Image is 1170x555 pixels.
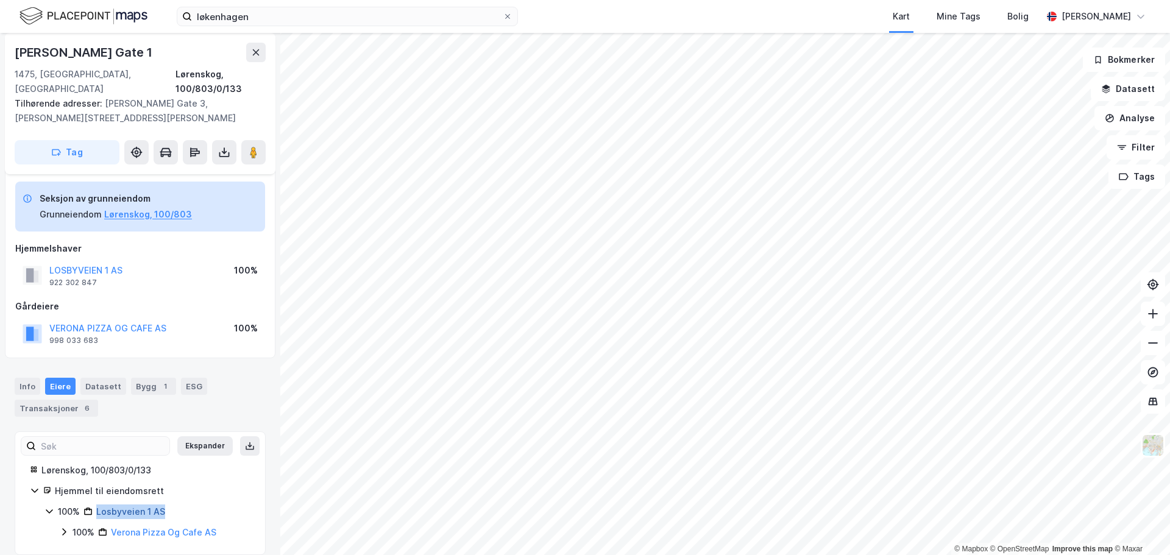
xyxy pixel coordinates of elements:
[192,7,503,26] input: Søk på adresse, matrikkel, gårdeiere, leietakere eller personer
[1052,545,1113,553] a: Improve this map
[1109,497,1170,555] iframe: Chat Widget
[159,380,171,392] div: 1
[1083,48,1165,72] button: Bokmerker
[1141,434,1165,457] img: Z
[81,402,93,414] div: 6
[15,96,256,125] div: [PERSON_NAME] Gate 3, [PERSON_NAME][STREET_ADDRESS][PERSON_NAME]
[131,378,176,395] div: Bygg
[49,336,98,345] div: 998 033 683
[19,5,147,27] img: logo.f888ab2527a4732fd821a326f86c7f29.svg
[55,484,250,498] div: Hjemmel til eiendomsrett
[15,400,98,417] div: Transaksjoner
[36,437,169,455] input: Søk
[1109,497,1170,555] div: Kontrollprogram for chat
[234,321,258,336] div: 100%
[15,241,265,256] div: Hjemmelshaver
[177,436,233,456] button: Ekspander
[80,378,126,395] div: Datasett
[58,504,80,519] div: 100%
[1062,9,1131,24] div: [PERSON_NAME]
[234,263,258,278] div: 100%
[1107,135,1165,160] button: Filter
[15,67,175,96] div: 1475, [GEOGRAPHIC_DATA], [GEOGRAPHIC_DATA]
[111,527,216,537] a: Verona Pizza Og Cafe AS
[15,378,40,395] div: Info
[104,207,192,222] button: Lørenskog, 100/803
[181,378,207,395] div: ESG
[954,545,988,553] a: Mapbox
[15,299,265,314] div: Gårdeiere
[15,43,155,62] div: [PERSON_NAME] Gate 1
[990,545,1049,553] a: OpenStreetMap
[41,463,250,478] div: Lørenskog, 100/803/0/133
[73,525,94,540] div: 100%
[15,98,105,108] span: Tilhørende adresser:
[40,191,192,206] div: Seksjon av grunneiendom
[96,506,165,517] a: Losbyveien 1 AS
[1094,106,1165,130] button: Analyse
[49,278,97,288] div: 922 302 847
[937,9,980,24] div: Mine Tags
[175,67,266,96] div: Lørenskog, 100/803/0/133
[45,378,76,395] div: Eiere
[40,207,102,222] div: Grunneiendom
[1108,164,1165,189] button: Tags
[15,140,119,164] button: Tag
[1091,77,1165,101] button: Datasett
[893,9,910,24] div: Kart
[1007,9,1029,24] div: Bolig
